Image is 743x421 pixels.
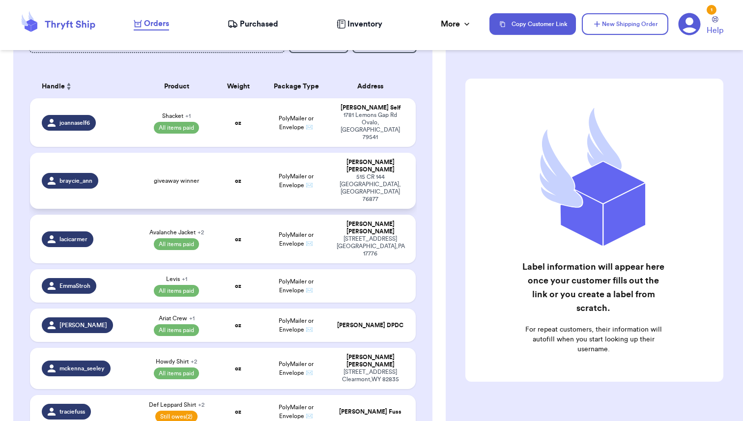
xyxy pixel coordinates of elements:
span: [PERSON_NAME] [59,321,107,329]
span: + 2 [198,229,204,235]
span: EmmaStroh [59,282,90,290]
span: PolyMailer or Envelope ✉️ [279,361,314,376]
th: Address [331,75,416,98]
span: Inventory [347,18,382,30]
span: All items paid [154,122,199,134]
span: Def Leppard Shirt [149,401,204,409]
span: lacicarmer [59,235,87,243]
span: braycie_ann [59,177,92,185]
span: joannaself6 [59,119,90,127]
span: Help [707,25,723,36]
span: + 1 [182,276,187,282]
a: Purchased [228,18,278,30]
div: 515 CR 144 [GEOGRAPHIC_DATA] , [GEOGRAPHIC_DATA] 76877 [337,173,404,203]
h2: Label information will appear here once your customer fills out the link or you create a label fr... [521,260,665,315]
span: All items paid [154,285,199,297]
a: Help [707,16,723,36]
strong: oz [235,283,241,289]
span: + 2 [198,402,204,408]
span: mckenna_seeley [59,365,105,372]
div: [PERSON_NAME] [PERSON_NAME] [337,221,404,235]
span: Purchased [240,18,278,30]
span: PolyMailer or Envelope ✉️ [279,318,314,333]
span: Handle [42,82,65,92]
strong: oz [235,409,241,415]
span: PolyMailer or Envelope ✉️ [279,404,314,419]
span: Orders [144,18,169,29]
span: + 2 [191,359,197,365]
strong: oz [235,236,241,242]
a: Orders [134,18,169,30]
span: All items paid [154,367,199,379]
div: [PERSON_NAME] DPDC [337,322,404,329]
button: Copy Customer Link [489,13,576,35]
span: PolyMailer or Envelope ✉️ [279,173,314,188]
span: traciefuss [59,408,85,416]
span: Levis [166,275,187,283]
strong: oz [235,178,241,184]
span: Avalanche Jacket [149,228,204,236]
span: Shacket [162,112,191,120]
span: + 1 [189,315,195,321]
span: Ariat Crew [159,314,195,322]
span: PolyMailer or Envelope ✉️ [279,232,314,247]
span: giveaway winner [154,177,199,185]
strong: oz [235,322,241,328]
div: [PERSON_NAME] Fuss [337,408,404,416]
span: All items paid [154,238,199,250]
div: [PERSON_NAME] [PERSON_NAME] [337,354,404,368]
div: 1781 Lemons Gap Rd Ovalo , [GEOGRAPHIC_DATA] 79541 [337,112,404,141]
th: Product [138,75,215,98]
a: Inventory [337,18,382,30]
a: 1 [678,13,701,35]
div: [STREET_ADDRESS] Clearmont , WY 82835 [337,368,404,383]
th: Weight [215,75,261,98]
span: PolyMailer or Envelope ✉️ [279,115,314,130]
p: For repeat customers, their information will autofill when you start looking up their username. [521,325,665,354]
span: + 1 [185,113,191,119]
button: Sort ascending [65,81,73,92]
strong: oz [235,120,241,126]
div: [STREET_ADDRESS] [GEOGRAPHIC_DATA] , PA 17776 [337,235,404,257]
div: 1 [707,5,716,15]
strong: oz [235,365,241,371]
div: [PERSON_NAME] Self [337,104,404,112]
th: Package Type [261,75,331,98]
span: All items paid [154,324,199,336]
span: Howdy Shirt [156,358,197,365]
button: New Shipping Order [582,13,668,35]
div: [PERSON_NAME] [PERSON_NAME] [337,159,404,173]
span: PolyMailer or Envelope ✉️ [279,279,314,293]
div: More [441,18,472,30]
